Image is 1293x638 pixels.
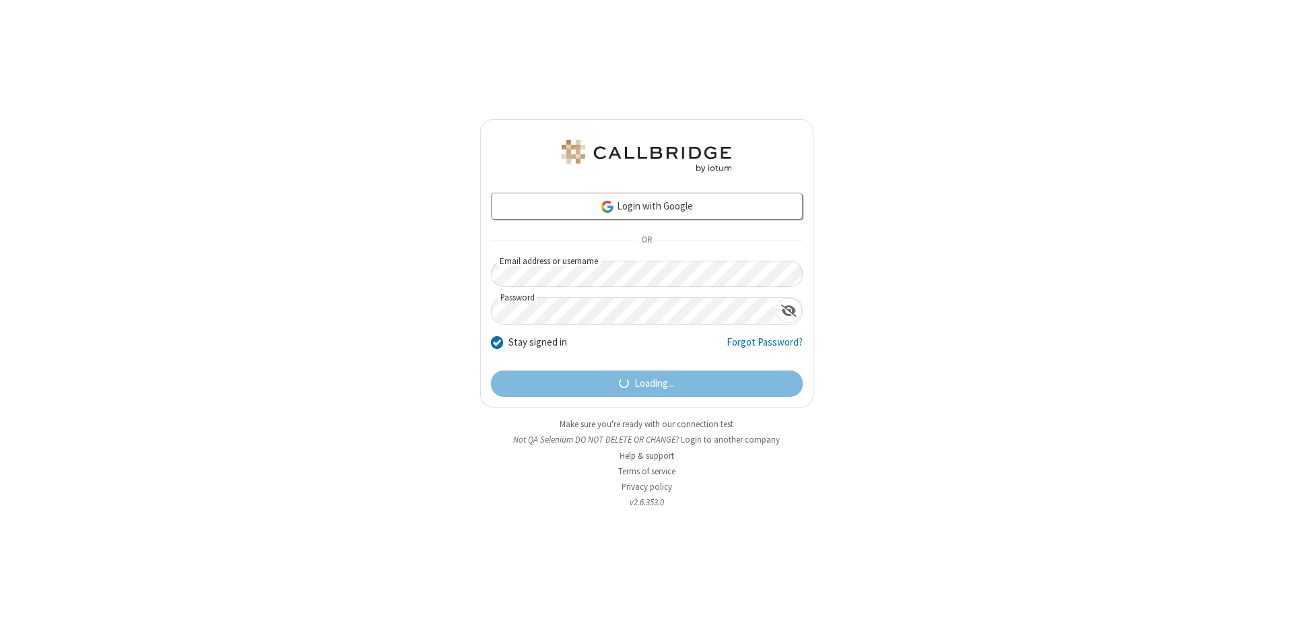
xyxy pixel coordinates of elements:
a: Login with Google [491,193,803,220]
div: Show password [776,298,802,323]
span: OR [636,231,657,250]
a: Forgot Password? [727,335,803,360]
input: Password [492,298,776,324]
a: Privacy policy [622,481,672,492]
label: Stay signed in [508,335,567,350]
span: Loading... [634,376,674,391]
img: google-icon.png [600,199,615,214]
button: Login to another company [681,433,780,446]
li: Not QA Selenium DO NOT DELETE OR CHANGE? [480,433,814,446]
a: Make sure you're ready with our connection test [560,418,733,430]
button: Loading... [491,371,803,397]
a: Help & support [620,450,674,461]
li: v2.6.353.0 [480,496,814,509]
input: Email address or username [491,261,803,287]
img: QA Selenium DO NOT DELETE OR CHANGE [559,140,734,172]
a: Terms of service [618,466,675,477]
